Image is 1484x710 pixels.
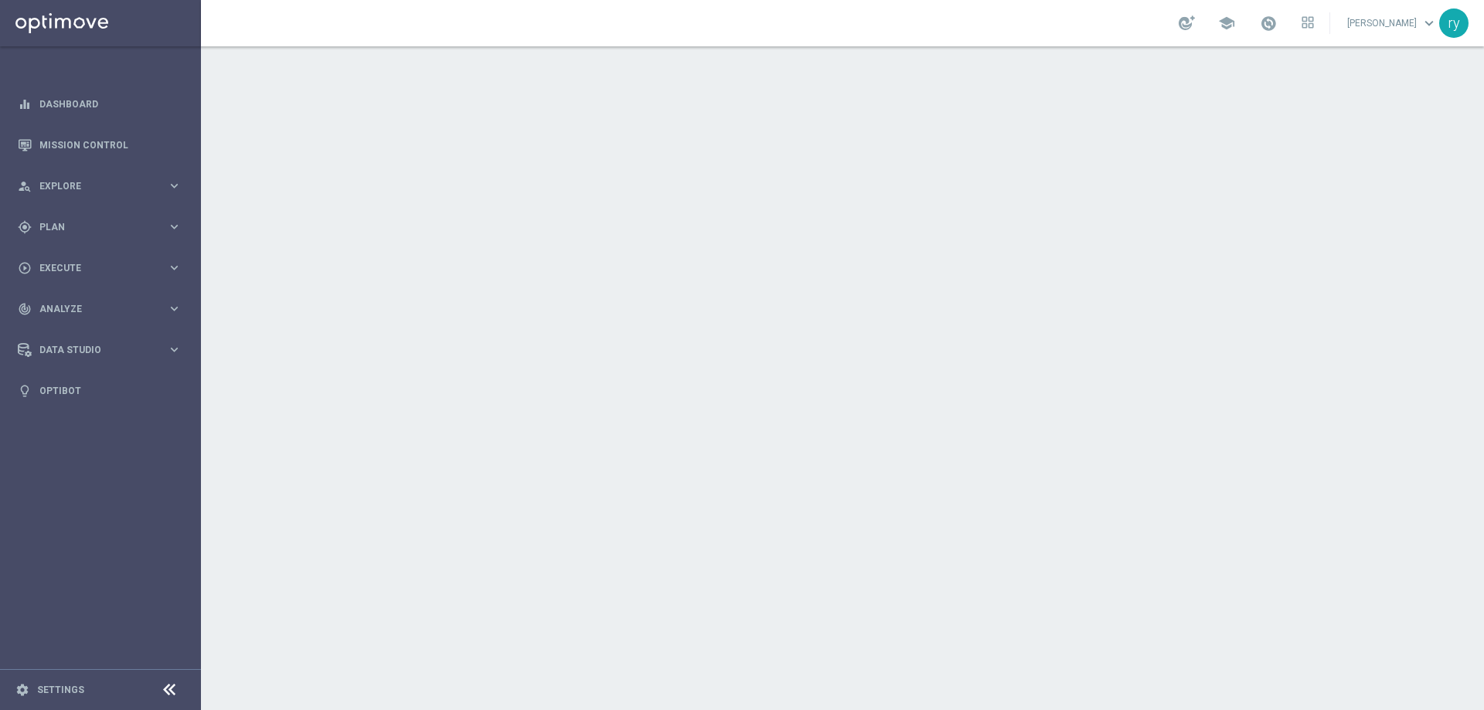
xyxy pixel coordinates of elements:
[39,263,167,273] span: Execute
[18,370,182,411] div: Optibot
[39,124,182,165] a: Mission Control
[18,261,167,275] div: Execute
[18,220,167,234] div: Plan
[17,344,182,356] button: Data Studio keyboard_arrow_right
[18,384,32,398] i: lightbulb
[17,221,182,233] button: gps_fixed Plan keyboard_arrow_right
[39,304,167,314] span: Analyze
[167,219,182,234] i: keyboard_arrow_right
[39,83,182,124] a: Dashboard
[15,683,29,697] i: settings
[1346,12,1439,35] a: [PERSON_NAME]keyboard_arrow_down
[18,220,32,234] i: gps_fixed
[17,98,182,110] button: equalizer Dashboard
[17,385,182,397] button: lightbulb Optibot
[18,179,32,193] i: person_search
[18,261,32,275] i: play_circle_outline
[17,262,182,274] button: play_circle_outline Execute keyboard_arrow_right
[18,343,167,357] div: Data Studio
[167,301,182,316] i: keyboard_arrow_right
[18,97,32,111] i: equalizer
[18,302,32,316] i: track_changes
[167,260,182,275] i: keyboard_arrow_right
[18,302,167,316] div: Analyze
[17,180,182,192] button: person_search Explore keyboard_arrow_right
[18,179,167,193] div: Explore
[39,182,167,191] span: Explore
[39,223,167,232] span: Plan
[18,124,182,165] div: Mission Control
[1218,15,1235,32] span: school
[17,303,182,315] button: track_changes Analyze keyboard_arrow_right
[37,685,84,695] a: Settings
[17,139,182,151] button: Mission Control
[18,83,182,124] div: Dashboard
[1439,8,1469,38] div: ry
[167,178,182,193] i: keyboard_arrow_right
[1421,15,1438,32] span: keyboard_arrow_down
[167,342,182,357] i: keyboard_arrow_right
[39,370,182,411] a: Optibot
[39,345,167,355] span: Data Studio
